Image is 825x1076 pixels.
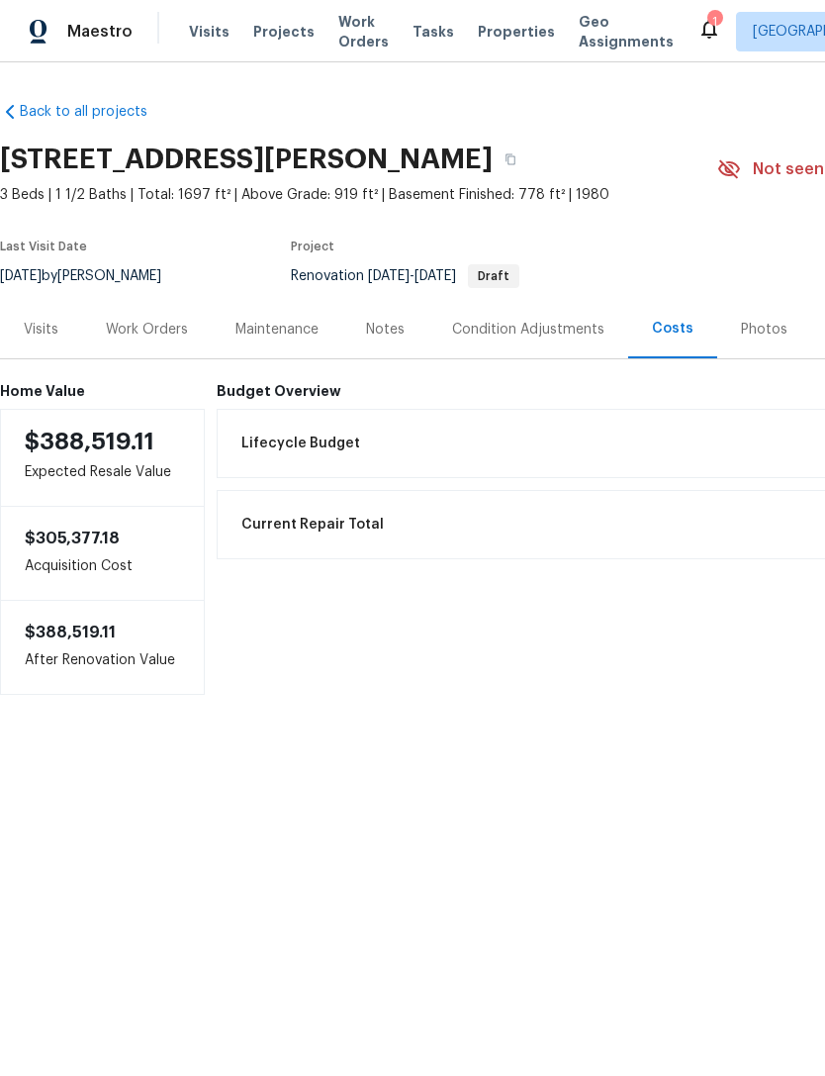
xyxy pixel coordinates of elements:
span: Maestro [67,22,133,42]
span: Renovation [291,269,519,283]
div: Work Orders [106,320,188,340]
div: Condition Adjustments [452,320,604,340]
div: Photos [741,320,787,340]
span: $305,377.18 [25,531,120,546]
span: Current Repair Total [241,515,384,535]
span: Work Orders [338,12,389,51]
button: Copy Address [493,142,528,177]
div: 1 [707,12,721,32]
div: Notes [366,320,405,340]
span: [DATE] [368,269,410,283]
div: Costs [652,319,693,339]
span: Lifecycle Budget [241,434,360,453]
span: Geo Assignments [579,12,674,51]
div: Visits [24,320,58,340]
span: $388,519.11 [25,625,116,640]
div: Maintenance [235,320,319,340]
span: - [368,269,456,283]
span: Properties [478,22,555,42]
span: Project [291,241,334,252]
span: $388,519.11 [25,430,154,453]
span: Draft [470,270,517,282]
span: Projects [253,22,315,42]
span: Tasks [412,25,454,39]
span: Visits [189,22,229,42]
span: [DATE] [414,269,456,283]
